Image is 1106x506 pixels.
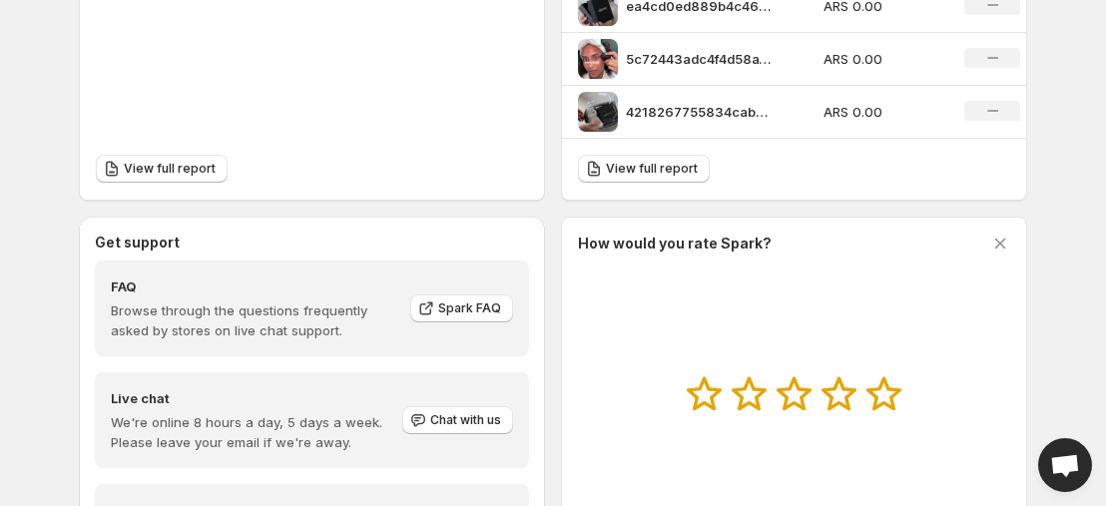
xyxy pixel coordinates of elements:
span: Chat with us [430,412,501,428]
img: 4218267755834cab97cb4536f77dec59HD-1080p-72Mbps-54794901 [578,92,618,132]
a: View full report [96,155,228,183]
a: View full report [578,155,710,183]
a: Open chat [1038,438,1092,492]
p: 4218267755834cab97cb4536f77dec59HD-1080p-72Mbps-54794901 [626,102,776,122]
p: ARS 0.00 [824,49,941,69]
p: Browse through the questions frequently asked by stores on live chat support. [111,300,396,340]
span: Spark FAQ [438,300,501,316]
span: View full report [124,161,216,177]
p: 5c72443adc4f4d58a13ab3c06b403a60HD-1080p-72Mbps-56029120 [626,49,776,69]
h3: Get support [95,233,180,253]
p: We're online 8 hours a day, 5 days a week. Please leave your email if we're away. [111,412,400,452]
h4: Live chat [111,388,400,408]
a: Spark FAQ [410,294,513,322]
h3: How would you rate Spark? [578,234,772,253]
img: 5c72443adc4f4d58a13ab3c06b403a60HD-1080p-72Mbps-56029120 [578,39,618,79]
button: Chat with us [402,406,513,434]
span: View full report [606,161,698,177]
h4: FAQ [111,276,396,296]
p: ARS 0.00 [824,102,941,122]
